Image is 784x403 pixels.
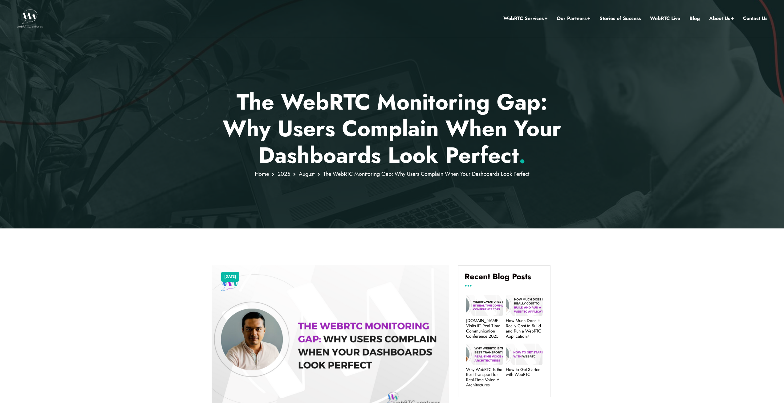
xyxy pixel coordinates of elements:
[506,318,542,339] a: How Much Does It Really Cost to Build and Run a WebRTC Application?
[299,170,315,178] a: August
[709,14,734,22] a: About Us
[224,273,236,281] a: [DATE]
[17,9,43,28] img: WebRTC.ventures
[255,170,269,178] a: Home
[506,367,542,377] a: How to Get Started with WebRTC
[689,14,700,22] a: Blog
[212,89,572,168] h1: The WebRTC Monitoring Gap: Why Users Complain When Your Dashboards Look Perfect
[743,14,767,22] a: Contact Us
[466,318,503,339] a: [DOMAIN_NAME] Visits IIT Real Time Communication Conference 2025
[650,14,680,22] a: WebRTC Live
[466,367,503,388] a: Why WebRTC Is the Best Transport for Real-Time Voice AI Architectures
[503,14,547,22] a: WebRTC Services
[323,170,529,178] span: The WebRTC Monitoring Gap: Why Users Complain When Your Dashboards Look Perfect
[465,272,544,286] h4: Recent Blog Posts
[599,14,641,22] a: Stories of Success
[278,170,290,178] a: 2025
[519,139,526,171] span: .
[557,14,590,22] a: Our Partners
